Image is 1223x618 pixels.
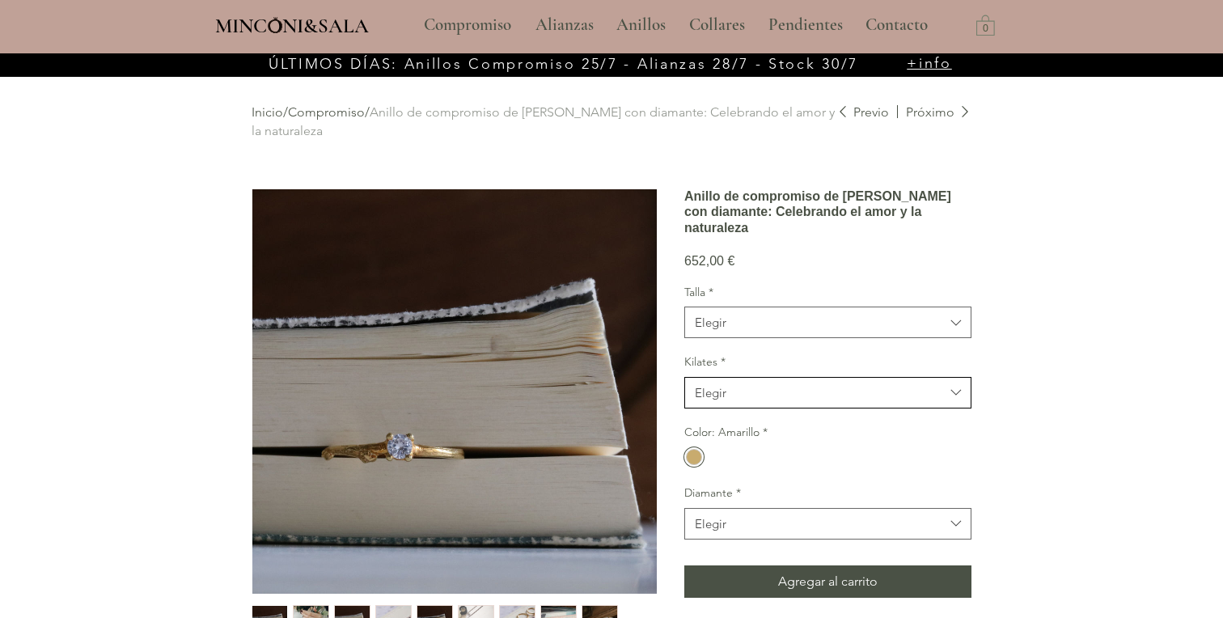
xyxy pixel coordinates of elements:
label: Kilates [684,354,971,370]
a: Carrito con 0 ítems [976,14,995,36]
span: Agregar al carrito [778,572,878,591]
button: Kilates [684,377,971,408]
label: Diamante [684,485,971,502]
p: Collares [681,5,753,45]
span: 652,00 € [684,254,734,268]
a: Previo [836,104,889,121]
p: Compromiso [416,5,519,45]
button: Agregar al carrito [684,565,971,598]
a: Compromiso [288,104,365,120]
div: Elegir [695,384,726,401]
button: Diamante [684,508,971,540]
div: Elegir [695,515,726,532]
h1: Anillo de compromiso de [PERSON_NAME] con diamante: Celebrando el amor y la naturaleza [684,188,971,235]
p: Alianzas [527,5,602,45]
a: Pendientes [756,5,853,45]
a: Inicio [252,104,283,120]
p: Pendientes [760,5,851,45]
a: Anillos [604,5,677,45]
div: Elegir [695,314,726,331]
img: Minconi Sala [269,17,282,33]
text: 0 [983,23,988,35]
button: Talla [684,307,971,338]
span: MINCONI&SALA [215,14,369,38]
a: Contacto [853,5,941,45]
a: Collares [677,5,756,45]
nav: Sitio [380,5,972,45]
legend: Color: Amarillo [684,425,768,441]
p: Contacto [857,5,936,45]
a: MINCONI&SALA [215,11,369,37]
span: ÚLTIMOS DÍAS: Anillos Compromiso 25/7 - Alianzas 28/7 - Stock 30/7 [269,55,858,73]
button: Anillo de compromiso de rama con diamante: Celebrando el amor y la naturalezaAgrandar [252,188,658,595]
label: Talla [684,285,971,301]
a: Alianzas [523,5,604,45]
a: Compromiso [412,5,523,45]
a: +info [907,54,952,72]
a: Próximo [897,104,971,121]
a: Anillo de compromiso de [PERSON_NAME] con diamante: Celebrando el amor y la naturaleza [252,104,835,138]
img: Anillo de compromiso de rama con diamante: Celebrando el amor y la naturaleza [252,189,657,594]
div: / / [252,104,836,140]
p: Anillos [608,5,674,45]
